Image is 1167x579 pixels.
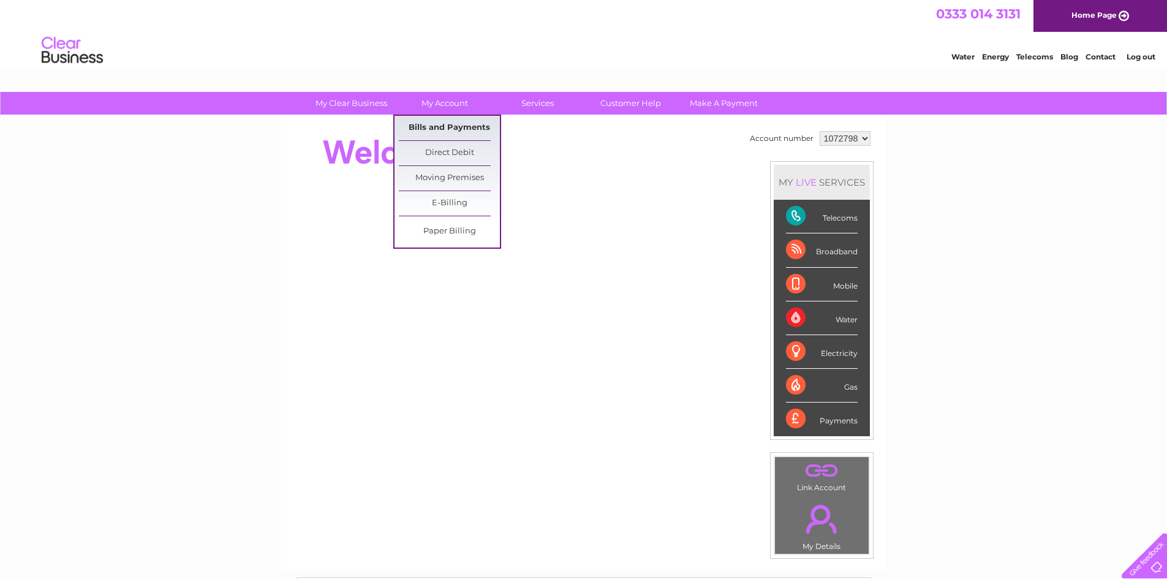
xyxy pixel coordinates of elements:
[747,128,817,149] td: Account number
[774,456,869,495] td: Link Account
[399,166,500,191] a: Moving Premises
[936,6,1021,21] a: 0333 014 3131
[295,7,874,59] div: Clear Business is a trading name of Verastar Limited (registered in [GEOGRAPHIC_DATA] No. 3667643...
[487,92,588,115] a: Services
[786,369,858,403] div: Gas
[982,52,1009,61] a: Energy
[1060,52,1078,61] a: Blog
[394,92,495,115] a: My Account
[399,191,500,216] a: E-Billing
[399,141,500,165] a: Direct Debit
[1016,52,1053,61] a: Telecoms
[580,92,681,115] a: Customer Help
[786,335,858,369] div: Electricity
[778,460,866,482] a: .
[301,92,402,115] a: My Clear Business
[41,32,104,69] img: logo.png
[793,176,819,188] div: LIVE
[399,219,500,244] a: Paper Billing
[786,233,858,267] div: Broadband
[774,494,869,554] td: My Details
[786,200,858,233] div: Telecoms
[786,268,858,301] div: Mobile
[786,301,858,335] div: Water
[1086,52,1116,61] a: Contact
[1127,52,1155,61] a: Log out
[673,92,774,115] a: Make A Payment
[399,116,500,140] a: Bills and Payments
[778,498,866,540] a: .
[774,165,870,200] div: MY SERVICES
[951,52,975,61] a: Water
[786,403,858,436] div: Payments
